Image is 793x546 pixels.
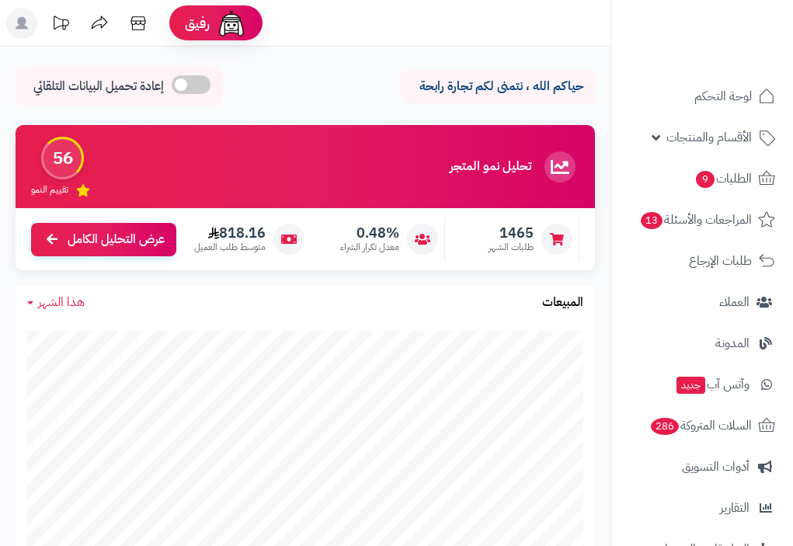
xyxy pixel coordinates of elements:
[621,78,784,115] a: لوحة التحكم
[621,489,784,527] a: التقارير
[641,212,663,229] span: 13
[27,294,85,311] a: هذا الشهر
[68,231,165,249] span: عرض التحليل الكامل
[715,332,750,354] span: المدونة
[694,85,752,107] span: لوحة التحكم
[33,78,164,96] span: إعادة تحميل البيانات التلقائي
[38,293,85,311] span: هذا الشهر
[651,418,679,435] span: 286
[676,377,705,394] span: جديد
[696,171,715,188] span: 9
[194,241,266,254] span: متوسط طلب العميل
[621,160,784,197] a: الطلبات9
[340,241,399,254] span: معدل تكرار الشراء
[621,283,784,321] a: العملاء
[621,325,784,362] a: المدونة
[621,448,784,485] a: أدوات التسويق
[31,223,176,256] a: عرض التحليل الكامل
[666,127,752,148] span: الأقسام والمنتجات
[621,366,784,403] a: وآتس آبجديد
[542,296,583,310] h3: المبيعات
[720,497,750,519] span: التقارير
[621,201,784,238] a: المراجعات والأسئلة13
[489,224,534,242] span: 1465
[694,168,752,190] span: الطلبات
[639,209,752,231] span: المراجعات والأسئلة
[649,415,752,436] span: السلات المتروكة
[41,8,80,43] a: تحديثات المنصة
[689,250,752,272] span: طلبات الإرجاع
[185,14,210,33] span: رفيق
[621,407,784,444] a: السلات المتروكة286
[489,241,534,254] span: طلبات الشهر
[31,183,68,196] span: تقييم النمو
[675,374,750,395] span: وآتس آب
[340,224,399,242] span: 0.48%
[719,291,750,313] span: العملاء
[621,242,784,280] a: طلبات الإرجاع
[412,78,583,96] p: حياكم الله ، نتمنى لكم تجارة رابحة
[682,456,750,478] span: أدوات التسويق
[216,8,247,39] img: ai-face.png
[450,160,531,174] h3: تحليل نمو المتجر
[194,224,266,242] span: 818.16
